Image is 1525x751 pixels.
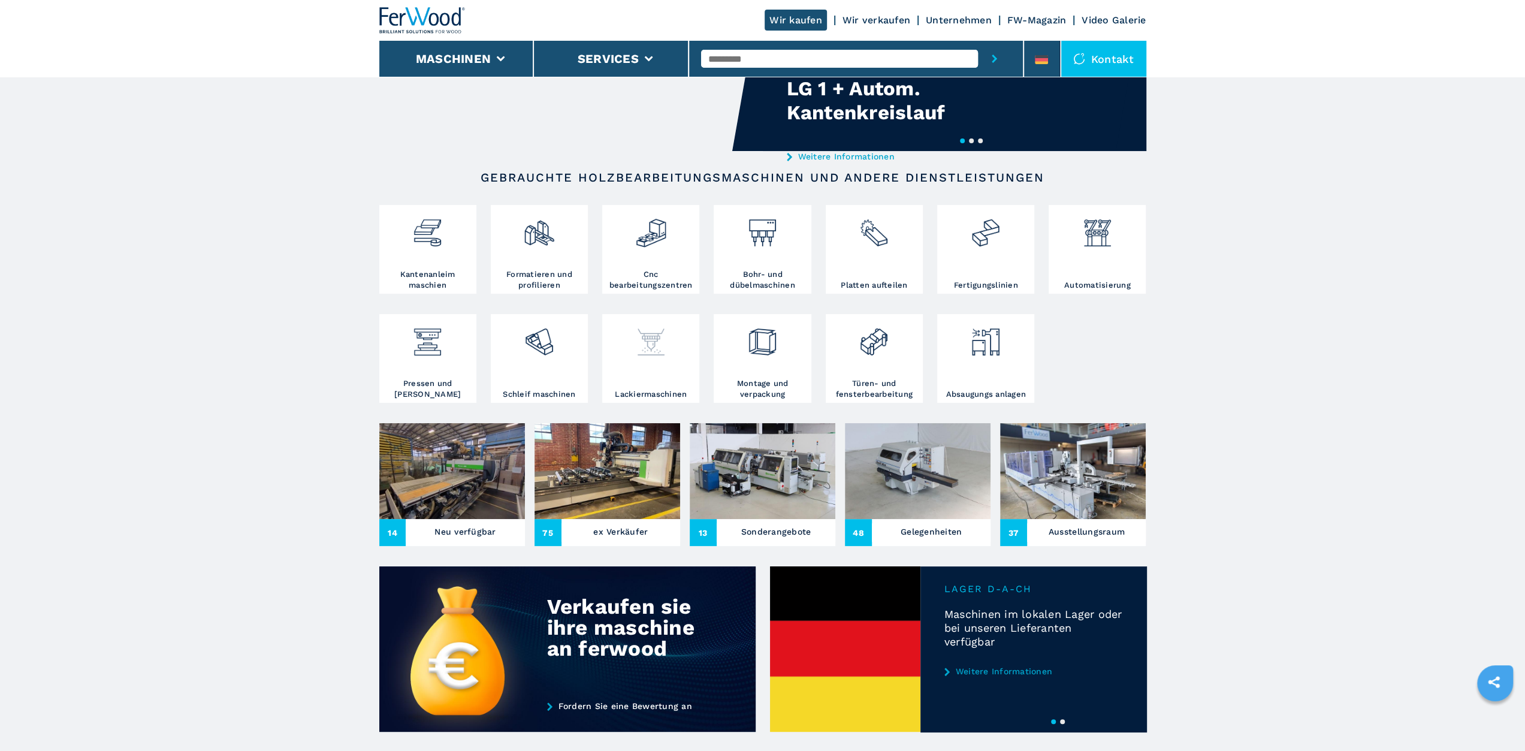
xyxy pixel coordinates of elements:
img: ex Verkäufer [534,423,680,519]
h3: Kantenanleim maschien [382,269,473,291]
h3: Bohr- und dübelmaschinen [717,269,808,291]
h3: Türen- und fensterbearbeitung [829,378,920,400]
img: linee_di_produzione_2.png [970,208,1001,249]
button: 3 [978,138,983,143]
h3: Montage und verpackung [717,378,808,400]
a: Unternehmen [926,14,992,26]
h3: Neu verfügbar [434,523,496,540]
span: 13 [690,519,717,546]
a: Montage und verpackung [714,314,811,403]
img: aspirazione_1.png [970,317,1001,358]
img: montaggio_imballaggio_2.png [747,317,778,358]
a: Schleif maschinen [491,314,588,403]
h3: Ausstellungsraum [1049,523,1125,540]
h3: Lackiermaschinen [615,389,687,400]
img: centro_di_lavoro_cnc_2.png [635,208,667,249]
div: Kontakt [1061,41,1146,77]
a: Ausstellungsraum37Ausstellungsraum [1000,423,1146,546]
span: 37 [1000,519,1027,546]
h3: Automatisierung [1064,280,1131,291]
img: foratrici_inseritrici_2.png [747,208,778,249]
a: Automatisierung [1049,205,1146,294]
h3: Formatieren und profilieren [494,269,585,291]
a: Weitere Informationen [944,666,1122,676]
img: Kontakt [1073,53,1085,65]
img: bordatrici_1.png [412,208,443,249]
a: Fertigungslinien [937,205,1034,294]
h3: Fertigungslinien [954,280,1018,291]
iframe: Chat [1474,697,1516,742]
button: 1 [960,138,965,143]
div: Verkaufen sie ihre maschine an ferwood [547,596,703,659]
span: 75 [534,519,561,546]
h3: Platten aufteilen [841,280,907,291]
img: sezionatrici_2.png [858,208,890,249]
img: lavorazione_porte_finestre_2.png [858,317,890,358]
a: FW-Magazin [1007,14,1067,26]
img: automazione.png [1082,208,1113,249]
a: Lackiermaschinen [602,314,699,403]
a: Formatieren und profilieren [491,205,588,294]
h3: ex Verkäufer [593,523,648,540]
img: Ferwood [379,7,466,34]
a: Platten aufteilen [826,205,923,294]
button: Services [578,52,639,66]
a: Weitere Informationen [787,152,1022,161]
h3: Sonderangebote [741,523,811,540]
a: Bohr- und dübelmaschinen [714,205,811,294]
a: Kantenanleim maschien [379,205,476,294]
a: Fordern Sie eine Bewertung an [547,701,712,711]
h2: Gebrauchte Holzbearbeitungsmaschinen und andere Dienstleistungen [418,170,1108,185]
img: verniciatura_1.png [635,317,667,358]
a: Wir kaufen [765,10,827,31]
a: Gelegenheiten48Gelegenheiten [845,423,991,546]
h3: Cnc bearbeitungszentren [605,269,696,291]
a: Pressen und [PERSON_NAME] [379,314,476,403]
button: Maschinen [416,52,491,66]
a: sharethis [1479,667,1509,697]
img: Sonderangebote [690,423,835,519]
button: 1 [1051,719,1056,724]
h3: Schleif maschinen [503,389,575,400]
img: Neu verfügbar [379,423,525,519]
a: Sonderangebote 13Sonderangebote [690,423,835,546]
a: Video Galerie [1082,14,1146,26]
a: Absaugungs anlagen [937,314,1034,403]
a: Cnc bearbeitungszentren [602,205,699,294]
img: Verkaufen sie ihre maschine an ferwood [379,566,756,732]
img: levigatrici_2.png [523,317,555,358]
img: Gelegenheiten [845,423,991,519]
h3: Pressen und [PERSON_NAME] [382,378,473,400]
img: Maschinen im lokalen Lager oder bei unseren Lieferanten verfügbar [770,566,920,732]
button: 2 [969,138,974,143]
a: Türen- und fensterbearbeitung [826,314,923,403]
a: Wir verkaufen [842,14,910,26]
span: 48 [845,519,872,546]
img: Ausstellungsraum [1000,423,1146,519]
button: 2 [1060,719,1065,724]
span: 14 [379,519,406,546]
button: submit-button [978,41,1011,77]
h3: Absaugungs anlagen [946,389,1026,400]
h3: Gelegenheiten [901,523,962,540]
img: pressa-strettoia.png [412,317,443,358]
a: ex Verkäufer 75ex Verkäufer [534,423,680,546]
a: Neu verfügbar 14Neu verfügbar [379,423,525,546]
img: squadratrici_2.png [523,208,555,249]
